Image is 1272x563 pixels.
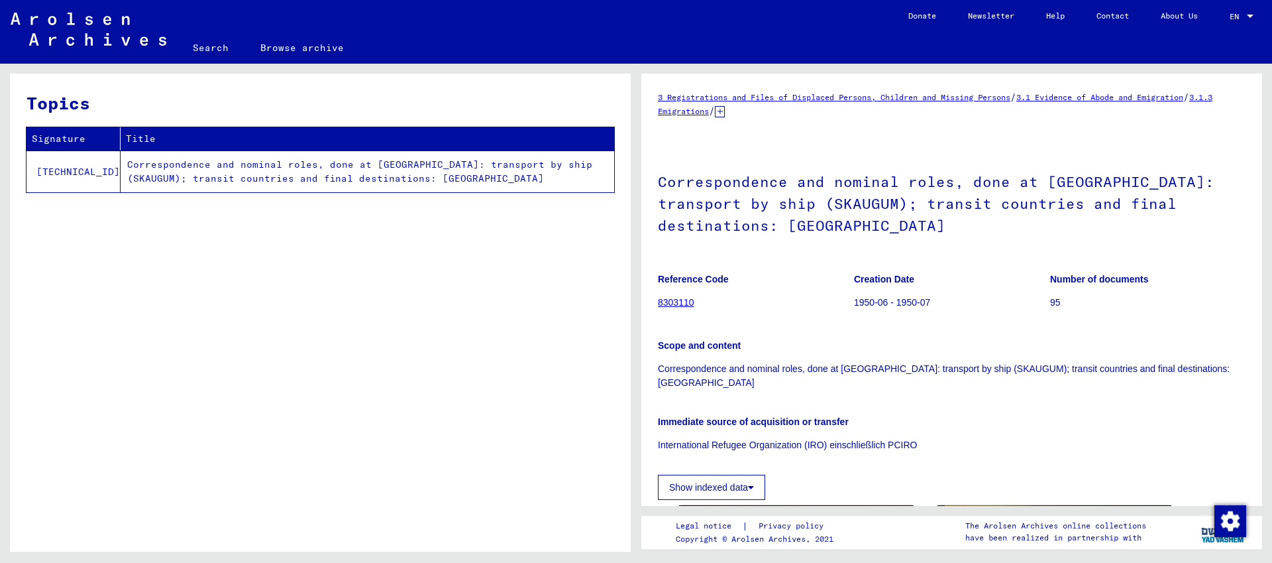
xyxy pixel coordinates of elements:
p: have been realized in partnership with [965,532,1146,544]
img: yv_logo.png [1198,515,1248,548]
b: Creation Date [854,274,914,284]
b: Number of documents [1050,274,1149,284]
p: 1950-06 - 1950-07 [854,296,1049,310]
a: Search [177,32,244,64]
b: Scope and content [658,340,741,351]
span: EN [1230,12,1244,21]
span: / [1183,91,1189,103]
div: | [676,519,839,533]
span: / [709,105,715,117]
button: Show indexed data [658,475,765,500]
th: Signature [26,127,121,151]
th: Title [121,127,614,151]
p: Copyright © Arolsen Archives, 2021 [676,533,839,545]
a: 8303110 [658,297,694,308]
img: Arolsen_neg.svg [11,13,166,46]
img: Change consent [1214,505,1246,537]
p: International Refugee Organization (IRO) einschließlich PCIRO [658,438,1245,452]
span: / [1010,91,1016,103]
h1: Correspondence and nominal roles, done at [GEOGRAPHIC_DATA]: transport by ship (SKAUGUM); transit... [658,151,1245,253]
b: Immediate source of acquisition or transfer [658,416,849,427]
a: 3 Registrations and Files of Displaced Persons, Children and Missing Persons [658,92,1010,102]
a: 3.1 Evidence of Abode and Emigration [1016,92,1183,102]
b: Reference Code [658,274,729,284]
td: [TECHNICAL_ID] [26,151,121,192]
p: The Arolsen Archives online collections [965,520,1146,532]
td: Correspondence and nominal roles, done at [GEOGRAPHIC_DATA]: transport by ship (SKAUGUM); transit... [121,151,614,192]
a: Browse archive [244,32,360,64]
a: Legal notice [676,519,742,533]
a: Privacy policy [748,519,839,533]
p: 95 [1050,296,1245,310]
p: Correspondence and nominal roles, done at [GEOGRAPHIC_DATA]: transport by ship (SKAUGUM); transit... [658,362,1245,390]
h3: Topics [26,90,613,116]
